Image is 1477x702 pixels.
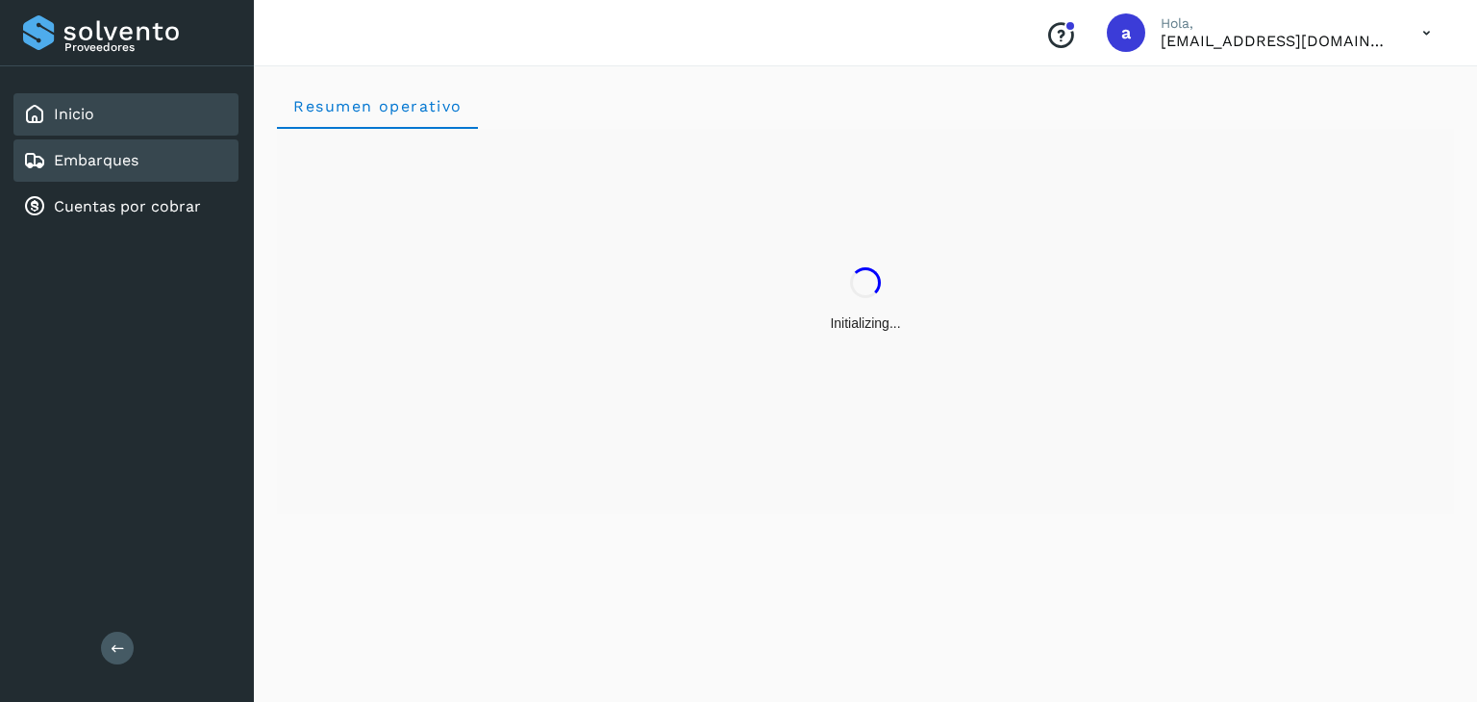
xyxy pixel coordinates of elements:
[54,105,94,123] a: Inicio
[64,40,231,54] p: Proveedores
[1161,32,1391,50] p: aux.facturacion@atpilot.mx
[13,93,238,136] div: Inicio
[292,97,463,115] span: Resumen operativo
[13,139,238,182] div: Embarques
[54,151,138,169] a: Embarques
[1161,15,1391,32] p: Hola,
[54,197,201,215] a: Cuentas por cobrar
[13,186,238,228] div: Cuentas por cobrar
